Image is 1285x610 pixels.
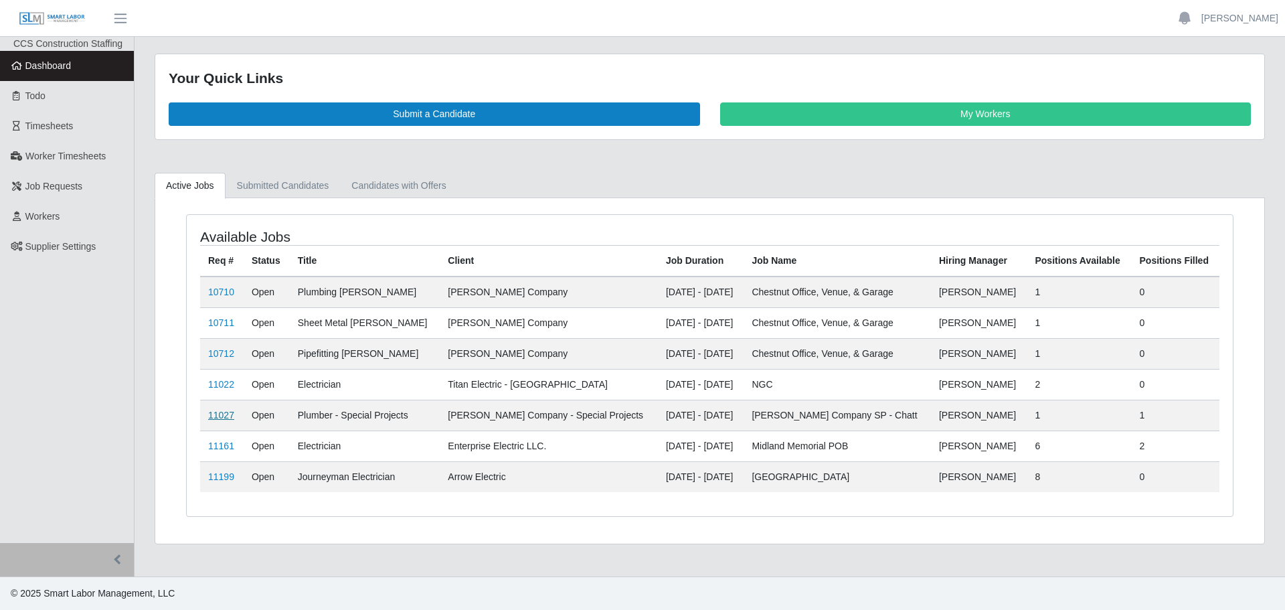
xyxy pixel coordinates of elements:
a: 10711 [208,317,234,328]
a: 11199 [208,471,234,482]
td: [PERSON_NAME] [931,369,1027,400]
td: [PERSON_NAME] [931,400,1027,431]
td: NGC [744,369,931,400]
th: Req # [200,245,244,277]
span: Timesheets [25,121,74,131]
span: Workers [25,211,60,222]
td: Pipefitting [PERSON_NAME] [290,338,440,369]
a: 10712 [208,348,234,359]
a: Active Jobs [155,173,226,199]
span: © 2025 Smart Labor Management, LLC [11,588,175,599]
td: [DATE] - [DATE] [658,461,744,492]
td: 6 [1027,431,1131,461]
td: [PERSON_NAME] [931,277,1027,308]
td: Chestnut Office, Venue, & Garage [744,307,931,338]
td: Journeyman Electrician [290,461,440,492]
td: [PERSON_NAME] Company [440,338,658,369]
td: 0 [1132,277,1220,308]
td: Open [244,431,290,461]
td: 0 [1132,338,1220,369]
img: SLM Logo [19,11,86,26]
th: Hiring Manager [931,245,1027,277]
td: [GEOGRAPHIC_DATA] [744,461,931,492]
td: 1 [1027,338,1131,369]
a: Candidates with Offers [340,173,457,199]
td: [DATE] - [DATE] [658,338,744,369]
td: Plumbing [PERSON_NAME] [290,277,440,308]
a: 11022 [208,379,234,390]
td: Chestnut Office, Venue, & Garage [744,277,931,308]
td: 0 [1132,461,1220,492]
td: 1 [1027,277,1131,308]
span: Todo [25,90,46,101]
span: Dashboard [25,60,72,71]
td: [DATE] - [DATE] [658,431,744,461]
td: 1 [1132,400,1220,431]
a: My Workers [720,102,1252,126]
div: Your Quick Links [169,68,1251,89]
a: 11161 [208,441,234,451]
td: Plumber - Special Projects [290,400,440,431]
td: 8 [1027,461,1131,492]
td: Open [244,338,290,369]
td: [PERSON_NAME] Company SP - Chatt [744,400,931,431]
td: [DATE] - [DATE] [658,400,744,431]
td: [PERSON_NAME] [931,338,1027,369]
td: [PERSON_NAME] Company - Special Projects [440,400,658,431]
th: Positions Available [1027,245,1131,277]
th: Status [244,245,290,277]
th: Title [290,245,440,277]
td: 1 [1027,307,1131,338]
span: Job Requests [25,181,83,192]
span: CCS Construction Staffing [13,38,122,49]
h4: Available Jobs [200,228,613,245]
td: [DATE] - [DATE] [658,369,744,400]
td: Midland Memorial POB [744,431,931,461]
td: Electrician [290,431,440,461]
a: Submit a Candidate [169,102,700,126]
td: [PERSON_NAME] [931,307,1027,338]
a: Submitted Candidates [226,173,341,199]
td: Open [244,369,290,400]
td: 1 [1027,400,1131,431]
span: Worker Timesheets [25,151,106,161]
th: Job Name [744,245,931,277]
a: 11027 [208,410,234,421]
span: Supplier Settings [25,241,96,252]
td: 0 [1132,307,1220,338]
td: [DATE] - [DATE] [658,277,744,308]
td: Open [244,400,290,431]
td: Sheet Metal [PERSON_NAME] [290,307,440,338]
td: 2 [1027,369,1131,400]
th: Client [440,245,658,277]
td: Enterprise Electric LLC. [440,431,658,461]
td: [PERSON_NAME] Company [440,277,658,308]
th: Positions Filled [1132,245,1220,277]
td: [PERSON_NAME] [931,461,1027,492]
td: Titan Electric - [GEOGRAPHIC_DATA] [440,369,658,400]
td: [PERSON_NAME] [931,431,1027,461]
a: 10710 [208,287,234,297]
td: 0 [1132,369,1220,400]
td: Open [244,277,290,308]
td: Arrow Electric [440,461,658,492]
td: [PERSON_NAME] Company [440,307,658,338]
a: [PERSON_NAME] [1201,11,1278,25]
td: Chestnut Office, Venue, & Garage [744,338,931,369]
td: Open [244,307,290,338]
th: Job Duration [658,245,744,277]
td: [DATE] - [DATE] [658,307,744,338]
td: Electrician [290,369,440,400]
td: Open [244,461,290,492]
td: 2 [1132,431,1220,461]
